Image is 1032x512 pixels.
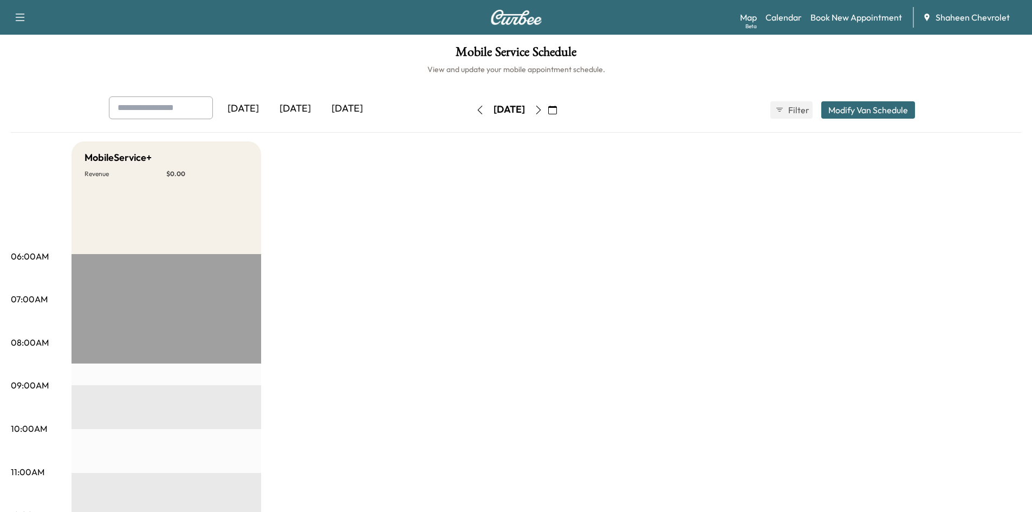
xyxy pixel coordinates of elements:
[321,96,373,121] div: [DATE]
[217,96,269,121] div: [DATE]
[11,46,1021,64] h1: Mobile Service Schedule
[166,170,248,178] p: $ 0.00
[11,465,44,478] p: 11:00AM
[85,150,152,165] h5: MobileService+
[788,103,808,116] span: Filter
[765,11,802,24] a: Calendar
[11,336,49,349] p: 08:00AM
[740,11,757,24] a: MapBeta
[821,101,915,119] button: Modify Van Schedule
[85,170,166,178] p: Revenue
[11,250,49,263] p: 06:00AM
[810,11,902,24] a: Book New Appointment
[770,101,813,119] button: Filter
[490,10,542,25] img: Curbee Logo
[269,96,321,121] div: [DATE]
[11,422,47,435] p: 10:00AM
[745,22,757,30] div: Beta
[936,11,1010,24] span: Shaheen Chevrolet
[11,64,1021,75] h6: View and update your mobile appointment schedule.
[494,103,525,116] div: [DATE]
[11,293,48,306] p: 07:00AM
[11,379,49,392] p: 09:00AM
